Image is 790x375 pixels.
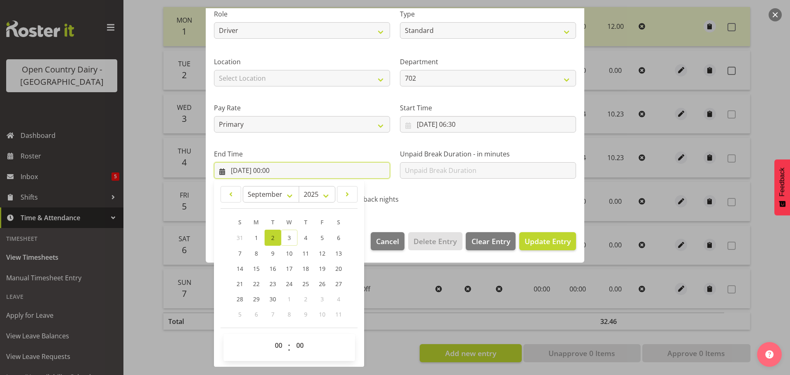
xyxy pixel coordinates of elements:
label: Unpaid Break Duration - in minutes [400,149,576,159]
a: 9 [265,246,281,261]
span: 1 [255,234,258,242]
span: 2 [304,295,307,303]
a: 25 [297,276,314,291]
span: 3 [321,295,324,303]
a: 13 [330,246,347,261]
input: Unpaid Break Duration [400,162,576,179]
span: 21 [237,280,243,288]
span: M [253,218,259,226]
a: 23 [265,276,281,291]
span: 29 [253,295,260,303]
span: 1 [288,295,291,303]
label: End Time [214,149,390,159]
span: T [271,218,274,226]
span: 4 [304,234,307,242]
a: 7 [232,246,248,261]
span: Clear Entry [472,236,510,247]
span: 9 [304,310,307,318]
a: 8 [248,246,265,261]
span: 18 [302,265,309,273]
img: help-xxl-2.png [765,350,774,359]
a: 12 [314,246,330,261]
span: 31 [237,234,243,242]
span: 11 [302,249,309,257]
a: 26 [314,276,330,291]
span: 11 [335,310,342,318]
a: 29 [248,291,265,307]
span: 5 [321,234,324,242]
a: 19 [314,261,330,276]
span: 23 [270,280,276,288]
span: 17 [286,265,293,273]
span: W [286,218,292,226]
label: Location [214,57,390,67]
span: 8 [255,249,258,257]
button: Update Entry [519,232,576,250]
span: 15 [253,265,260,273]
span: 2 [271,234,274,242]
span: 24 [286,280,293,288]
a: 1 [248,230,265,246]
span: 6 [255,310,258,318]
span: : [288,337,290,358]
span: S [238,218,242,226]
span: 8 [288,310,291,318]
a: 24 [281,276,297,291]
label: Role [214,9,390,19]
span: 30 [270,295,276,303]
span: 13 [335,249,342,257]
span: Cancel [376,236,399,247]
input: Click to select... [400,116,576,133]
span: Delete Entry [414,236,457,247]
a: 16 [265,261,281,276]
a: 21 [232,276,248,291]
span: 28 [237,295,243,303]
span: 25 [302,280,309,288]
a: 4 [297,230,314,246]
a: 28 [232,291,248,307]
span: 14 [237,265,243,273]
span: T [304,218,307,226]
a: 11 [297,246,314,261]
span: 7 [271,310,274,318]
a: 14 [232,261,248,276]
a: 15 [248,261,265,276]
label: Pay Rate [214,103,390,113]
button: Clear Entry [466,232,515,250]
label: Type [400,9,576,19]
span: 12 [319,249,325,257]
span: F [321,218,323,226]
span: 22 [253,280,260,288]
span: 10 [286,249,293,257]
span: 5 [238,310,242,318]
button: Feedback - Show survey [774,159,790,215]
span: 26 [319,280,325,288]
span: 19 [319,265,325,273]
input: Click to select... [214,162,390,179]
span: 27 [335,280,342,288]
span: 6 [337,234,340,242]
a: 2 [265,230,281,246]
span: Update Entry [525,236,571,246]
a: 6 [330,230,347,246]
button: Delete Entry [408,232,462,250]
a: 10 [281,246,297,261]
label: Department [400,57,576,67]
span: 9 [271,249,274,257]
span: 3 [288,234,291,242]
button: Cancel [371,232,404,250]
span: 7 [238,249,242,257]
a: 18 [297,261,314,276]
a: 3 [281,230,297,246]
span: Call back nights [346,195,399,203]
a: 5 [314,230,330,246]
span: 20 [335,265,342,273]
span: S [337,218,340,226]
a: 17 [281,261,297,276]
a: 27 [330,276,347,291]
span: 4 [337,295,340,303]
span: Feedback [778,168,786,196]
label: Start Time [400,103,576,113]
span: 16 [270,265,276,273]
a: 22 [248,276,265,291]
